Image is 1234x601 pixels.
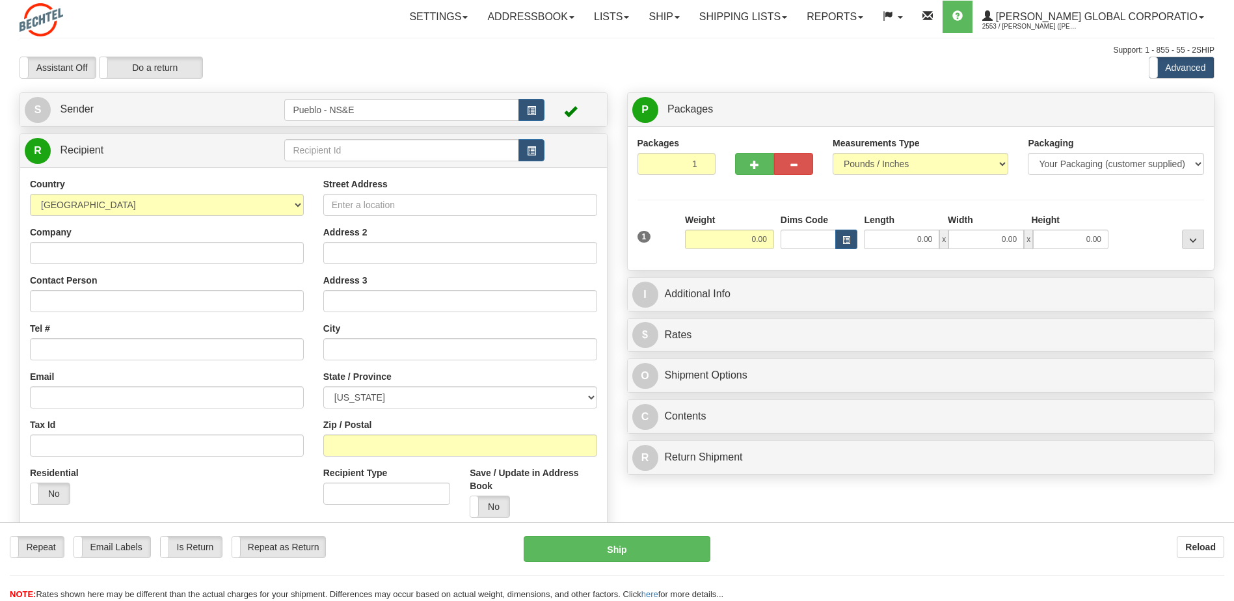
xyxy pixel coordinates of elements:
a: Shipping lists [690,1,797,33]
span: [PERSON_NAME] Global Corporatio [993,11,1198,22]
span: 1 [637,231,651,243]
span: O [632,363,658,389]
span: x [1024,230,1033,249]
label: Assistant Off [20,57,96,78]
span: P [632,97,658,123]
label: Country [30,178,65,191]
label: State / Province [323,370,392,383]
label: Contact Person [30,274,97,287]
a: S Sender [25,96,284,123]
span: R [25,138,51,164]
span: R [632,445,658,471]
label: Tax Id [30,418,55,431]
label: Email Labels [74,537,150,557]
label: Zip / Postal [323,418,372,431]
label: Tel # [30,322,50,335]
label: Width [948,213,973,226]
span: 2553 / [PERSON_NAME] ([PERSON_NAME] [982,20,1080,33]
label: No [470,496,509,517]
label: Packages [637,137,680,150]
a: Addressbook [477,1,584,33]
span: Recipient [60,144,103,155]
span: $ [632,322,658,348]
a: P Packages [632,96,1210,123]
label: No [31,483,70,504]
label: Do a return [100,57,202,78]
label: Save / Update in Address Book [470,466,597,492]
a: R Recipient [25,137,256,164]
button: Reload [1177,536,1224,558]
span: I [632,282,658,308]
span: C [632,404,658,430]
label: City [323,322,340,335]
label: Measurements Type [833,137,920,150]
label: Repeat as Return [232,537,325,557]
a: IAdditional Info [632,281,1210,308]
label: Address 2 [323,226,368,239]
a: CContents [632,403,1210,430]
label: Street Address [323,178,388,191]
label: Packaging [1028,137,1073,150]
label: Company [30,226,72,239]
span: S [25,97,51,123]
button: Ship [524,536,710,562]
span: NOTE: [10,589,36,599]
div: ... [1182,230,1204,249]
img: logo2553.jpg [20,3,63,36]
label: Address 3 [323,274,368,287]
a: Lists [584,1,639,33]
label: Dims Code [781,213,828,226]
a: Settings [399,1,477,33]
label: Email [30,370,54,383]
label: Height [1031,213,1060,226]
label: Length [864,213,894,226]
a: RReturn Shipment [632,444,1210,471]
a: Ship [639,1,689,33]
label: Recipient Type [323,466,388,479]
a: Reports [797,1,873,33]
input: Recipient Id [284,139,518,161]
a: here [641,589,658,599]
a: [PERSON_NAME] Global Corporatio 2553 / [PERSON_NAME] ([PERSON_NAME] [972,1,1214,33]
input: Sender Id [284,99,518,121]
iframe: chat widget [1204,234,1233,367]
span: Packages [667,103,713,114]
label: Residential [30,466,79,479]
span: x [939,230,948,249]
div: Support: 1 - 855 - 55 - 2SHIP [20,45,1214,56]
input: Enter a location [323,194,597,216]
b: Reload [1185,542,1216,552]
a: $Rates [632,322,1210,349]
span: Sender [60,103,94,114]
a: OShipment Options [632,362,1210,389]
label: Is Return [161,537,222,557]
label: Weight [685,213,715,226]
label: Repeat [10,537,64,557]
label: Advanced [1149,57,1214,78]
